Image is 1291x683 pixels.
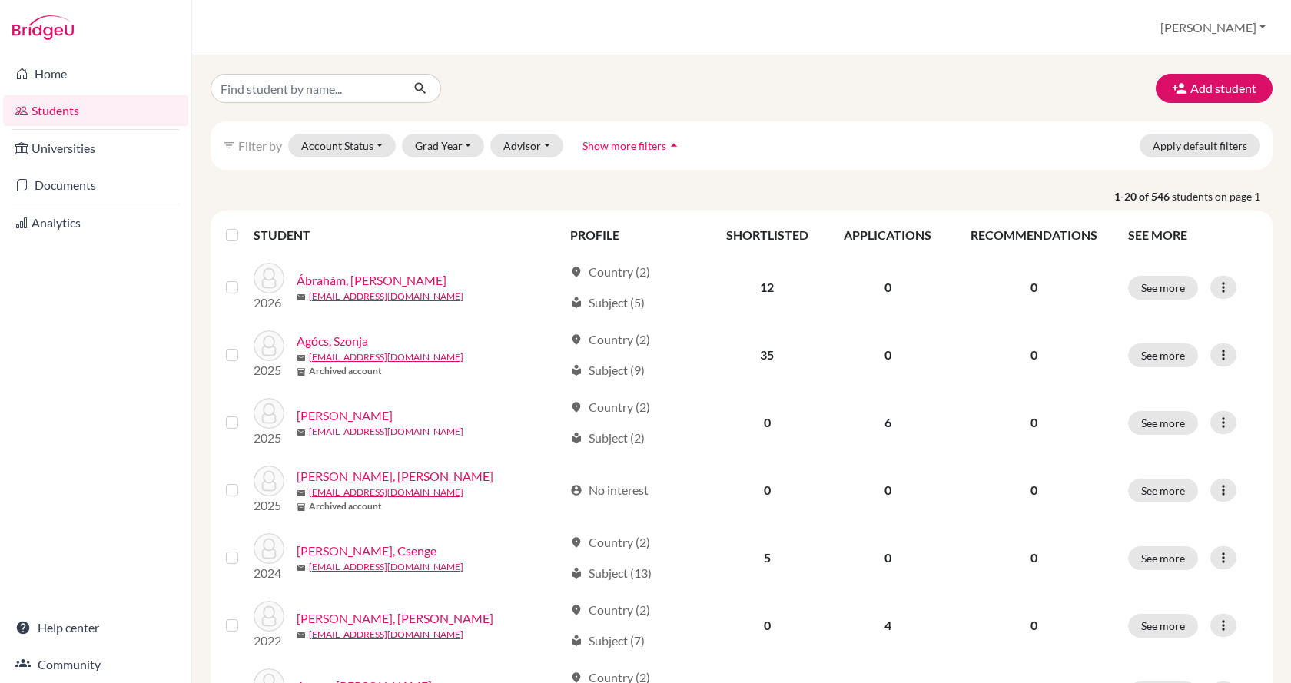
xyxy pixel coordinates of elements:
td: 0 [826,524,950,592]
span: location_on [570,266,582,278]
a: [EMAIL_ADDRESS][DOMAIN_NAME] [309,486,463,499]
div: No interest [570,481,649,499]
a: [EMAIL_ADDRESS][DOMAIN_NAME] [309,425,463,439]
th: RECOMMENDATIONS [950,217,1119,254]
a: [PERSON_NAME], [PERSON_NAME] [297,467,493,486]
td: 0 [826,254,950,321]
p: 2022 [254,632,284,650]
div: Subject (5) [570,293,645,312]
div: Country (2) [570,330,650,349]
button: Grad Year [402,134,485,157]
a: [PERSON_NAME], Csenge [297,542,436,560]
b: Archived account [309,364,382,378]
span: mail [297,353,306,363]
p: 2025 [254,361,284,380]
span: mail [297,631,306,640]
a: [EMAIL_ADDRESS][DOMAIN_NAME] [309,290,463,303]
img: Andódy-Tánczos, Csenge [254,533,284,564]
a: Help center [3,612,188,643]
span: location_on [570,604,582,616]
button: Add student [1156,74,1273,103]
td: 35 [709,321,826,389]
p: 0 [959,481,1110,499]
p: 2026 [254,293,284,312]
a: Documents [3,170,188,201]
span: local_library [570,432,582,444]
button: See more [1128,411,1198,435]
strong: 1-20 of 546 [1114,188,1172,204]
img: Ágoston, András [254,398,284,429]
button: See more [1128,479,1198,502]
button: See more [1128,343,1198,367]
img: Bridge-U [12,15,74,40]
button: Advisor [490,134,563,157]
span: mail [297,489,306,498]
span: location_on [570,401,582,413]
span: local_library [570,364,582,376]
span: location_on [570,333,582,346]
a: [EMAIL_ADDRESS][DOMAIN_NAME] [309,560,463,574]
a: Agócs, Szonja [297,332,368,350]
button: [PERSON_NAME] [1153,13,1273,42]
div: Country (2) [570,398,650,416]
p: 2025 [254,429,284,447]
button: Apply default filters [1140,134,1260,157]
p: 0 [959,616,1110,635]
span: students on page 1 [1172,188,1273,204]
i: arrow_drop_up [666,138,682,153]
a: [EMAIL_ADDRESS][DOMAIN_NAME] [309,350,463,364]
button: Show more filtersarrow_drop_up [569,134,695,157]
span: inventory_2 [297,367,306,376]
td: 0 [826,456,950,524]
p: 0 [959,278,1110,297]
a: Home [3,58,188,89]
a: Ábrahám, [PERSON_NAME] [297,271,446,290]
a: [PERSON_NAME] [297,406,393,425]
div: Country (2) [570,601,650,619]
div: Subject (9) [570,361,645,380]
th: APPLICATIONS [826,217,950,254]
th: SHORTLISTED [709,217,826,254]
p: 0 [959,549,1110,567]
td: 6 [826,389,950,456]
th: PROFILE [561,217,709,254]
a: Universities [3,133,188,164]
img: Almási-Füzi, Dávid [254,466,284,496]
div: Subject (13) [570,564,652,582]
span: inventory_2 [297,502,306,512]
td: 0 [709,456,826,524]
p: 0 [959,413,1110,432]
span: local_library [570,567,582,579]
span: local_library [570,297,582,309]
a: [PERSON_NAME], [PERSON_NAME] [297,609,493,628]
div: Subject (7) [570,632,645,650]
td: 12 [709,254,826,321]
span: account_circle [570,484,582,496]
p: 2024 [254,564,284,582]
div: Subject (2) [570,429,645,447]
span: mail [297,293,306,302]
input: Find student by name... [211,74,401,103]
span: local_library [570,635,582,647]
td: 4 [826,592,950,659]
button: See more [1128,546,1198,570]
th: STUDENT [254,217,561,254]
b: Archived account [309,499,382,513]
a: Students [3,95,188,126]
td: 5 [709,524,826,592]
button: See more [1128,614,1198,638]
i: filter_list [223,139,235,151]
td: 0 [826,321,950,389]
span: location_on [570,536,582,549]
td: 0 [709,592,826,659]
a: [EMAIL_ADDRESS][DOMAIN_NAME] [309,628,463,642]
img: Agócs, Szonja [254,330,284,361]
td: 0 [709,389,826,456]
img: Anna, Kádár [254,601,284,632]
a: Analytics [3,207,188,238]
span: mail [297,563,306,572]
th: SEE MORE [1119,217,1266,254]
button: Account Status [288,134,396,157]
span: Show more filters [582,139,666,152]
div: Country (2) [570,533,650,552]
